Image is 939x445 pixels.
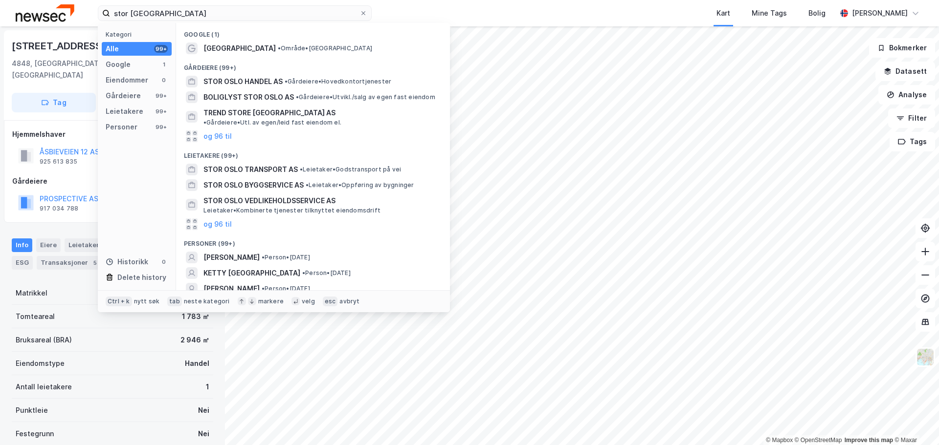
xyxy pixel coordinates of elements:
div: Personer (99+) [176,232,450,250]
span: BOLIGLYST STOR OSLO AS [203,91,294,103]
div: 99+ [154,92,168,100]
div: 99+ [154,45,168,53]
div: Hjemmelshaver [12,128,213,140]
div: Matrikkel [16,287,47,299]
a: OpenStreetMap [795,437,842,444]
div: Transaksjoner [37,256,104,270]
span: STOR OSLO VEDLIKEHOLDSSERVICE AS [203,195,438,207]
button: Datasett [875,62,935,81]
button: og 96 til [203,218,232,230]
div: nytt søk [134,297,160,305]
span: [PERSON_NAME] [203,283,260,295]
div: markere [258,297,284,305]
div: 99+ [154,107,168,115]
div: 917 034 788 [40,205,78,212]
div: [PERSON_NAME] [852,7,908,19]
div: 4848, [GEOGRAPHIC_DATA], [GEOGRAPHIC_DATA] [12,58,160,81]
span: • [285,78,288,85]
div: Antall leietakere [16,381,72,393]
div: Eiendomstype [16,358,65,369]
div: Google [106,59,131,70]
a: Mapbox [766,437,793,444]
iframe: Chat Widget [890,398,939,445]
div: 1 [206,381,209,393]
button: Bokmerker [869,38,935,58]
div: ESG [12,256,33,270]
span: Leietaker • Godstransport på vei [300,166,401,173]
div: 1 783 ㎡ [182,311,209,322]
span: Gårdeiere • Utvikl./salg av egen fast eiendom [296,93,435,101]
span: Leietaker • Kombinerte tjenester tilknyttet eiendomsdrift [203,207,380,214]
span: KETTY [GEOGRAPHIC_DATA] [203,267,300,279]
div: Leietakere (99+) [176,144,450,162]
span: • [300,166,303,173]
span: Person • [DATE] [302,269,351,277]
div: Festegrunn [16,428,54,440]
div: 99+ [154,123,168,131]
span: • [262,254,265,261]
div: 5 [90,258,100,268]
span: Område • [GEOGRAPHIC_DATA] [278,44,372,52]
span: [GEOGRAPHIC_DATA] [203,42,276,54]
div: Handel [185,358,209,369]
div: 925 613 835 [40,158,77,166]
span: • [278,44,281,52]
div: tab [167,297,182,306]
button: Analyse [878,85,935,105]
div: neste kategori [184,297,230,305]
div: Tomteareal [16,311,55,322]
div: Gårdeiere (99+) [176,56,450,74]
div: Gårdeiere [106,90,141,102]
button: Filter [888,108,935,128]
div: 1 [160,61,168,68]
div: velg [302,297,315,305]
div: Eiere [36,238,61,252]
div: 0 [160,76,168,84]
div: Ctrl + k [106,297,132,306]
div: Delete history [117,272,166,283]
div: Historikk [106,256,148,268]
img: Z [916,348,935,366]
div: Bruksareal (BRA) [16,334,72,346]
a: Improve this map [845,437,893,444]
div: Google (1) [176,23,450,41]
button: Tags [890,132,935,151]
span: STOR OSLO TRANSPORT AS [203,164,298,175]
span: Gårdeiere • Hovedkontortjenester [285,78,391,85]
div: 0 [160,258,168,266]
span: • [306,181,309,189]
span: Gårdeiere • Utl. av egen/leid fast eiendom el. [203,119,341,127]
span: • [203,119,206,126]
div: Alle [106,43,119,55]
span: • [262,285,265,292]
div: Leietakere [65,238,119,252]
span: Person • [DATE] [262,285,310,293]
div: Nei [198,404,209,416]
div: Bolig [808,7,826,19]
div: esc [323,297,338,306]
span: STOR OSLO HANDEL AS [203,76,283,87]
div: Kart [716,7,730,19]
span: Person • [DATE] [262,254,310,261]
button: og 96 til [203,130,232,142]
div: Nei [198,428,209,440]
div: 2 946 ㎡ [180,334,209,346]
span: [PERSON_NAME] [203,252,260,263]
div: Personer [106,121,137,133]
div: Punktleie [16,404,48,416]
div: [STREET_ADDRESS] [12,38,108,54]
div: Kategori [106,31,172,38]
span: • [296,93,299,101]
div: avbryt [339,297,359,305]
span: Leietaker • Oppføring av bygninger [306,181,414,189]
div: Info [12,238,32,252]
div: Gårdeiere [12,175,213,187]
span: STOR OSLO BYGGSERVICE AS [203,179,304,191]
button: Tag [12,93,96,112]
input: Søk på adresse, matrikkel, gårdeiere, leietakere eller personer [110,6,359,21]
div: Mine Tags [752,7,787,19]
div: Eiendommer [106,74,148,86]
span: TREND STORE [GEOGRAPHIC_DATA] AS [203,107,335,119]
img: newsec-logo.f6e21ccffca1b3a03d2d.png [16,4,74,21]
